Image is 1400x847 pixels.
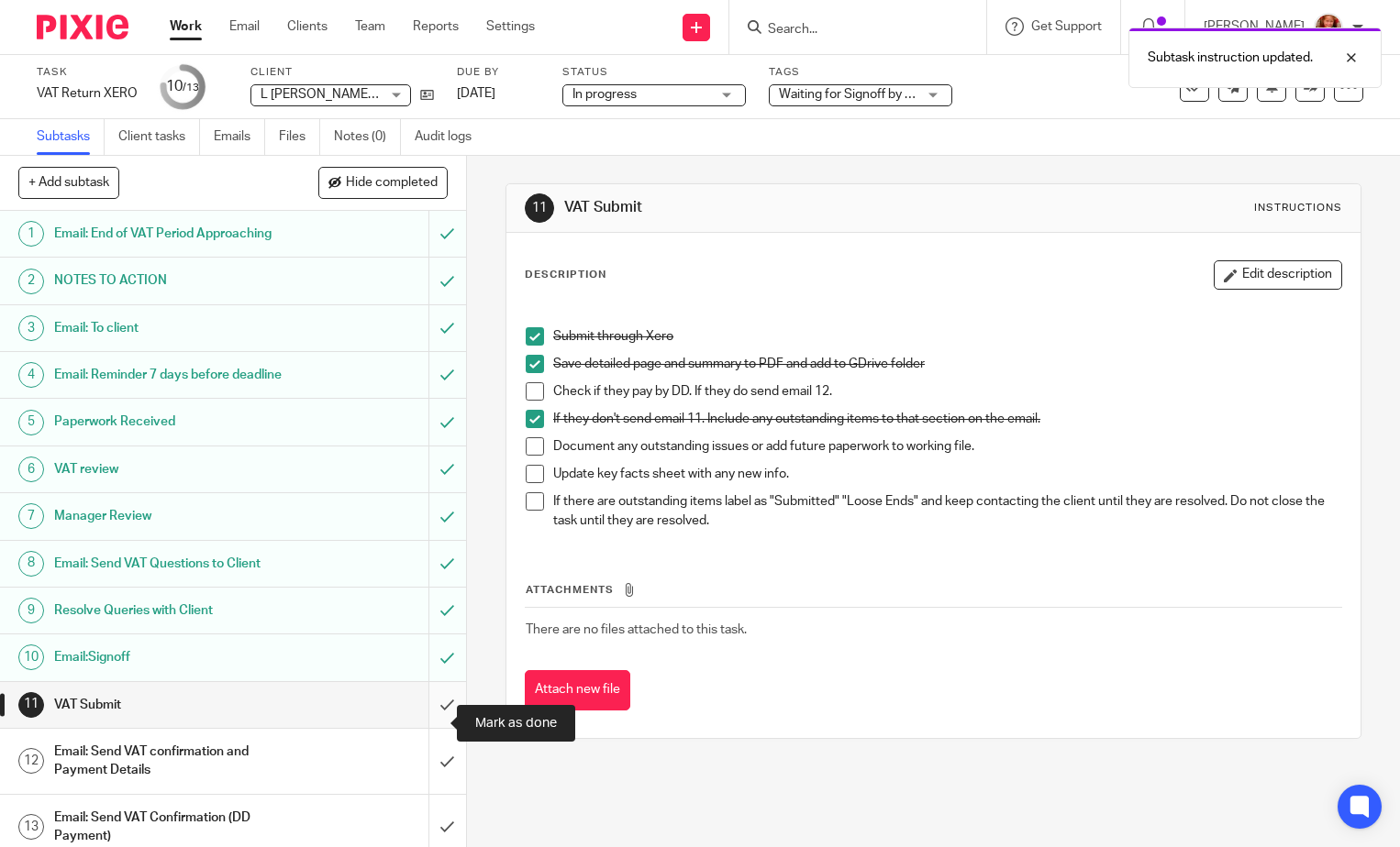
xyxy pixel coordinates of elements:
p: Document any outstanding issues or add future paperwork to working file. [553,437,1341,456]
span: In progress [572,88,637,101]
span: There are no files attached to this task. [526,623,747,636]
a: Work [170,17,202,36]
p: Check if they pay by DD. If they do send email 12. [553,382,1341,401]
button: Edit description [1214,260,1342,290]
button: Hide completed [318,167,448,198]
a: Audit logs [415,119,485,155]
div: 2 [18,269,44,294]
a: Notes (0) [334,119,401,155]
p: Submit through Xero [553,327,1341,346]
p: If there are outstanding items label as "Submitted" "Loose Ends" and keep contacting the client u... [553,492,1341,530]
div: 8 [18,551,44,577]
div: 11 [525,193,554,223]
div: 5 [18,410,44,435]
h1: NOTES TO ACTION [54,267,292,294]
h1: Email: Reminder 7 days before deadline [54,361,292,389]
h1: Email: End of VAT Period Approaching [54,220,292,247]
a: Settings [486,17,535,36]
div: 6 [18,456,44,482]
small: /13 [183,82,199,93]
span: Hide completed [346,176,438,191]
div: 4 [18,362,44,388]
label: Status [562,65,746,80]
h1: Paperwork Received [54,408,292,435]
label: Client [250,65,434,80]
h1: VAT review [54,456,292,483]
div: 13 [18,814,44,840]
div: 11 [18,692,44,718]
div: 10 [18,644,44,670]
a: Clients [287,17,328,36]
a: Email [229,17,260,36]
div: Instructions [1254,201,1342,215]
h1: Email: Send VAT Questions to Client [54,550,292,577]
a: Subtasks [37,119,105,155]
p: Save detailed page and summary to PDF and add to GDrive folder [553,355,1341,373]
div: VAT Return XERO [37,84,138,103]
label: Task [37,65,138,80]
a: Reports [413,17,459,36]
p: Update key facts sheet with any new info. [553,465,1341,483]
img: Pixie [37,15,128,39]
a: Client tasks [118,119,200,155]
img: sallycropped.JPG [1314,13,1343,42]
p: Description [525,268,606,282]
div: 9 [18,598,44,623]
button: + Add subtask [18,167,119,198]
div: 3 [18,315,44,341]
h1: VAT Submit [54,691,292,719]
p: If they don't send email 11. Include any outstanding items to that section on the email. [553,410,1341,428]
div: 1 [18,221,44,247]
div: 7 [18,503,44,529]
a: Files [279,119,320,155]
span: [DATE] [457,87,495,100]
label: Due by [457,65,539,80]
h1: Resolve Queries with Client [54,597,292,624]
span: Attachments [526,585,614,595]
div: 10 [166,76,199,97]
a: Emails [214,119,265,155]
h1: Email: To client [54,314,292,342]
span: L [PERSON_NAME] Plumbing & Heating Ltd [261,88,509,101]
h1: Email: Send VAT confirmation and Payment Details [54,738,292,785]
div: 12 [18,748,44,774]
h1: VAT Submit [564,198,972,217]
span: Waiting for Signoff by Email [779,88,935,101]
h1: Manager Review [54,502,292,530]
button: Attach new file [525,670,630,711]
h1: Email:Signoff [54,643,292,671]
a: Team [355,17,385,36]
p: Subtask instruction updated. [1148,49,1313,67]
